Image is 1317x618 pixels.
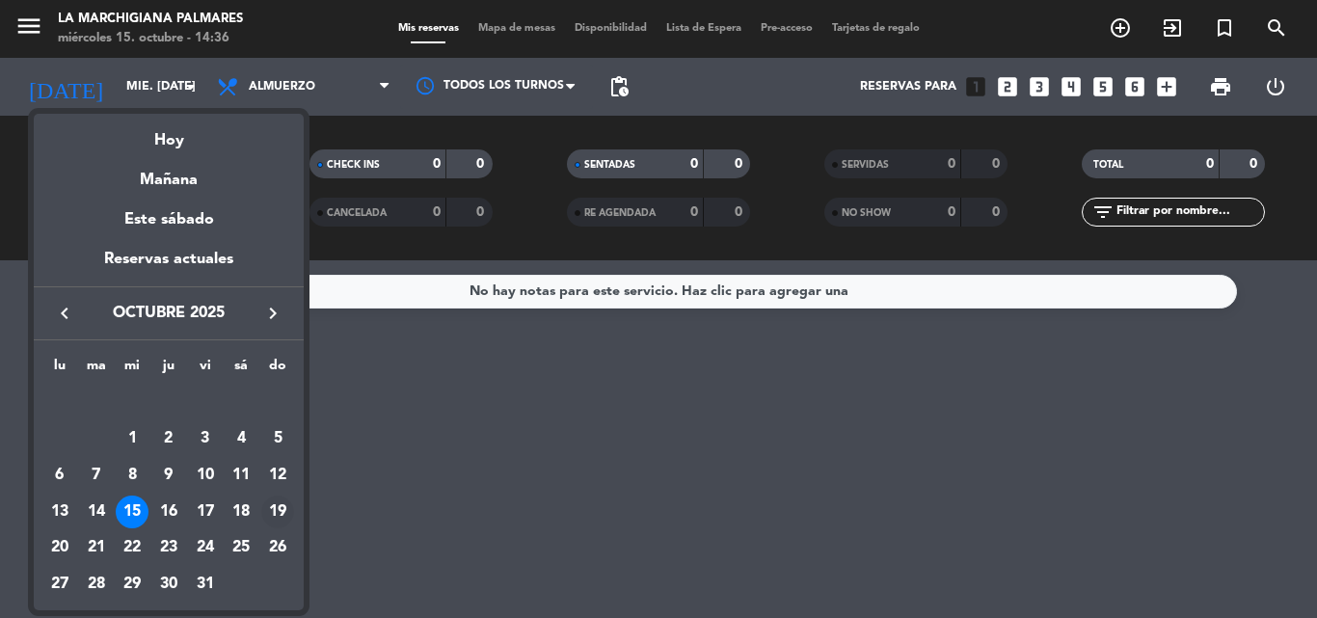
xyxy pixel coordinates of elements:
[114,421,150,458] td: 1 de octubre de 2025
[41,494,78,530] td: 13 de octubre de 2025
[78,494,115,530] td: 14 de octubre de 2025
[152,422,185,455] div: 2
[189,568,222,601] div: 31
[114,566,150,603] td: 29 de octubre de 2025
[259,355,296,385] th: domingo
[187,355,224,385] th: viernes
[152,496,185,528] div: 16
[261,302,284,325] i: keyboard_arrow_right
[114,355,150,385] th: miércoles
[80,568,113,601] div: 28
[189,532,222,565] div: 24
[150,494,187,530] td: 16 de octubre de 2025
[114,494,150,530] td: 15 de octubre de 2025
[225,496,257,528] div: 18
[187,421,224,458] td: 3 de octubre de 2025
[114,530,150,567] td: 22 de octubre de 2025
[82,301,255,326] span: octubre 2025
[152,459,185,492] div: 9
[80,532,113,565] div: 21
[116,532,148,565] div: 22
[152,532,185,565] div: 23
[116,568,148,601] div: 29
[224,457,260,494] td: 11 de octubre de 2025
[189,496,222,528] div: 17
[41,566,78,603] td: 27 de octubre de 2025
[43,568,76,601] div: 27
[80,496,113,528] div: 14
[224,494,260,530] td: 18 de octubre de 2025
[34,153,304,193] div: Mañana
[53,302,76,325] i: keyboard_arrow_left
[80,459,113,492] div: 7
[255,301,290,326] button: keyboard_arrow_right
[225,459,257,492] div: 11
[41,355,78,385] th: lunes
[116,459,148,492] div: 8
[78,530,115,567] td: 21 de octubre de 2025
[150,421,187,458] td: 2 de octubre de 2025
[225,422,257,455] div: 4
[78,457,115,494] td: 7 de octubre de 2025
[114,457,150,494] td: 8 de octubre de 2025
[152,568,185,601] div: 30
[43,532,76,565] div: 20
[34,114,304,153] div: Hoy
[41,530,78,567] td: 20 de octubre de 2025
[116,422,148,455] div: 1
[150,355,187,385] th: jueves
[224,355,260,385] th: sábado
[41,385,296,421] td: OCT.
[150,457,187,494] td: 9 de octubre de 2025
[259,530,296,567] td: 26 de octubre de 2025
[78,355,115,385] th: martes
[189,422,222,455] div: 3
[224,530,260,567] td: 25 de octubre de 2025
[224,421,260,458] td: 4 de octubre de 2025
[259,494,296,530] td: 19 de octubre de 2025
[187,530,224,567] td: 24 de octubre de 2025
[261,532,294,565] div: 26
[187,494,224,530] td: 17 de octubre de 2025
[150,566,187,603] td: 30 de octubre de 2025
[150,530,187,567] td: 23 de octubre de 2025
[78,566,115,603] td: 28 de octubre de 2025
[261,496,294,528] div: 19
[259,421,296,458] td: 5 de octubre de 2025
[261,422,294,455] div: 5
[34,247,304,286] div: Reservas actuales
[43,459,76,492] div: 6
[261,459,294,492] div: 12
[187,457,224,494] td: 10 de octubre de 2025
[259,457,296,494] td: 12 de octubre de 2025
[41,457,78,494] td: 6 de octubre de 2025
[47,301,82,326] button: keyboard_arrow_left
[187,566,224,603] td: 31 de octubre de 2025
[116,496,148,528] div: 15
[189,459,222,492] div: 10
[225,532,257,565] div: 25
[34,193,304,247] div: Este sábado
[43,496,76,528] div: 13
